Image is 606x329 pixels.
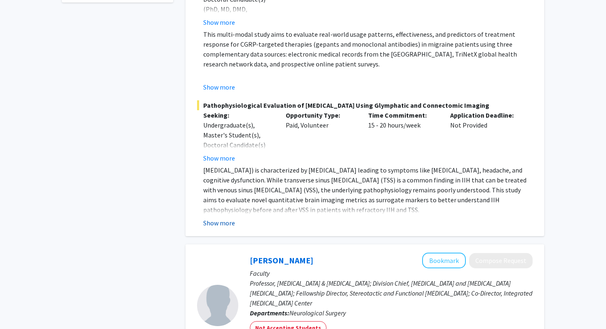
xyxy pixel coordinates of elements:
[203,120,273,219] div: Undergraduate(s), Master's Student(s), Doctoral Candidate(s) (PhD, MD, DMD, PharmD, etc.), Postdo...
[6,292,35,323] iframe: Chat
[362,110,444,163] div: 15 - 20 hours/week
[197,100,533,110] span: Pathophysiological Evaluation of [MEDICAL_DATA] Using Glymphatic and Connectomic Imaging
[250,268,533,278] p: Faculty
[203,17,235,27] button: Show more
[469,253,533,268] button: Compose Request to Chengyuan Wu
[203,165,533,215] p: [MEDICAL_DATA]) is characterized by [MEDICAL_DATA] leading to symptoms like [MEDICAL_DATA], heada...
[203,110,273,120] p: Seeking:
[286,110,356,120] p: Opportunity Type:
[422,253,466,268] button: Add Chengyuan Wu to Bookmarks
[289,309,346,317] span: Neurological Surgery
[368,110,438,120] p: Time Commitment:
[250,278,533,308] p: Professor, [MEDICAL_DATA] & [MEDICAL_DATA]; Division Chief, [MEDICAL_DATA] and [MEDICAL_DATA] [ME...
[250,309,289,317] b: Departments:
[280,110,362,163] div: Paid, Volunteer
[444,110,526,163] div: Not Provided
[250,255,313,265] a: [PERSON_NAME]
[203,82,235,92] button: Show more
[203,218,235,228] button: Show more
[203,29,533,69] p: This multi-modal study aims to evaluate real-world usage patterns, effectiveness, and predictors ...
[450,110,520,120] p: Application Deadline:
[203,153,235,163] button: Show more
